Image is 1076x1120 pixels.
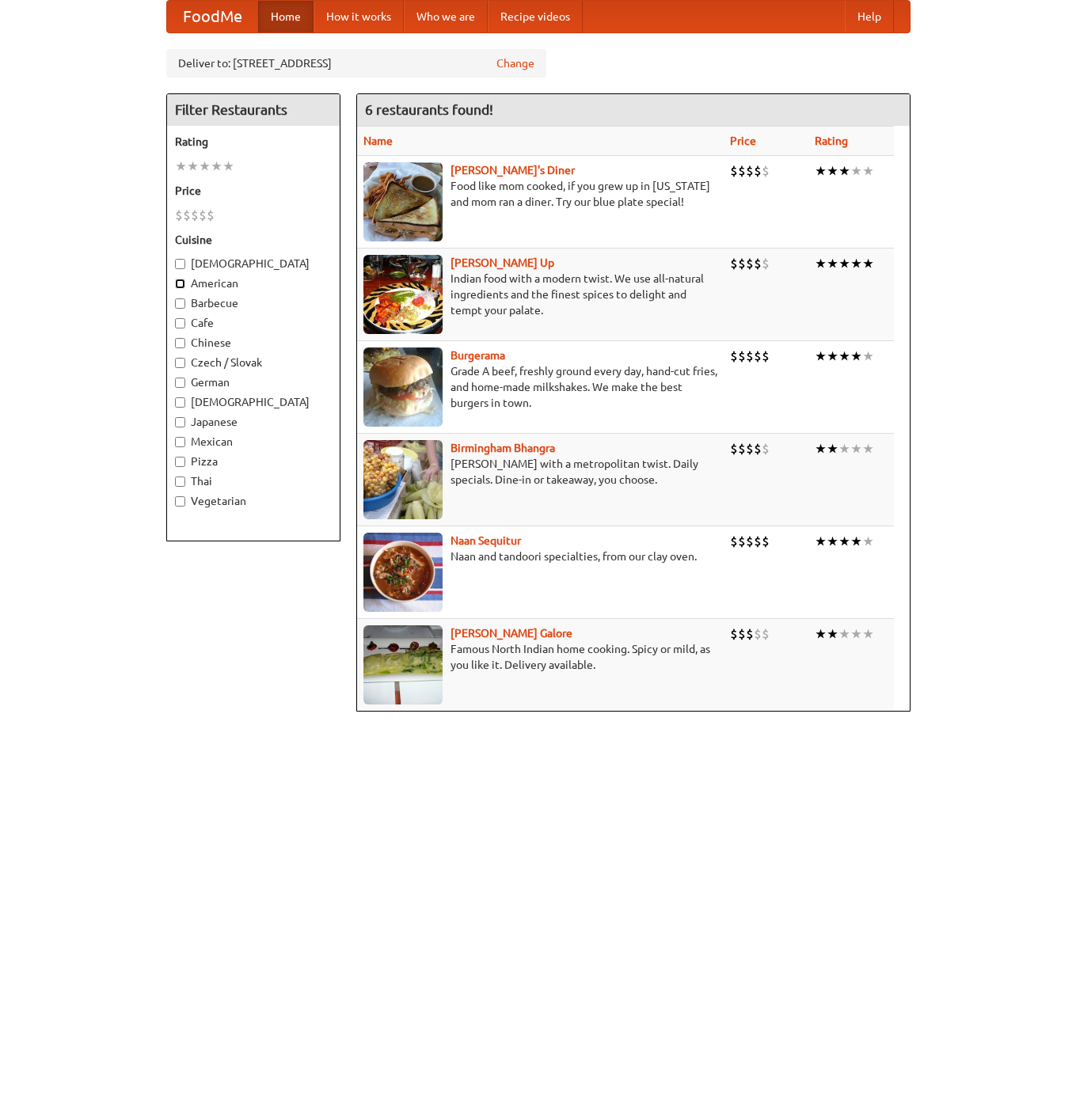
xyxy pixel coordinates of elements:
[754,162,762,180] li: $
[175,437,185,447] input: Mexican
[838,533,850,550] li: ★
[183,207,191,224] li: $
[838,347,850,365] li: ★
[175,358,185,368] input: Czech / Slovak
[363,347,443,427] img: burgerama.jpg
[738,440,746,457] li: $
[827,347,838,365] li: ★
[175,454,332,469] label: Pizza
[754,625,762,643] li: $
[730,347,738,365] li: $
[211,158,222,175] li: ★
[363,440,443,519] img: bhangra.jpg
[451,442,555,454] b: Birmingham Bhangra
[175,134,332,150] h5: Rating
[762,162,770,180] li: $
[754,533,762,550] li: $
[762,347,770,365] li: $
[451,164,575,177] a: [PERSON_NAME]'s Diner
[738,255,746,272] li: $
[175,279,185,289] input: American
[199,207,207,224] li: $
[175,315,332,331] label: Cafe
[850,162,862,180] li: ★
[222,158,234,175] li: ★
[827,440,838,457] li: ★
[730,533,738,550] li: $
[314,1,404,32] a: How it works
[815,440,827,457] li: ★
[815,255,827,272] li: ★
[754,440,762,457] li: $
[175,397,185,408] input: [DEMOGRAPHIC_DATA]
[175,158,187,175] li: ★
[175,417,185,427] input: Japanese
[175,457,185,467] input: Pizza
[850,533,862,550] li: ★
[451,349,505,362] b: Burgerama
[363,456,717,488] p: [PERSON_NAME] with a metropolitan twist. Daily specials. Dine-in or takeaway, you choose.
[363,641,717,673] p: Famous North Indian home cooking. Spicy or mild, as you like it. Delivery available.
[746,625,754,643] li: $
[175,259,185,269] input: [DEMOGRAPHIC_DATA]
[258,1,314,32] a: Home
[827,533,838,550] li: ★
[762,440,770,457] li: $
[845,1,894,32] a: Help
[862,625,874,643] li: ★
[404,1,488,32] a: Who we are
[363,625,443,704] img: currygalore.jpg
[175,256,332,271] label: [DEMOGRAPHIC_DATA]
[175,374,332,390] label: German
[363,162,443,241] img: sallys.jpg
[451,256,554,269] a: [PERSON_NAME] Up
[762,255,770,272] li: $
[838,162,850,180] li: ★
[175,338,185,348] input: Chinese
[815,625,827,643] li: ★
[862,440,874,457] li: ★
[365,102,493,117] ng-pluralize: 6 restaurants found!
[187,158,199,175] li: ★
[738,162,746,180] li: $
[175,434,332,450] label: Mexican
[838,255,850,272] li: ★
[862,533,874,550] li: ★
[754,347,762,365] li: $
[451,534,521,547] a: Naan Sequitur
[746,347,754,365] li: $
[730,625,738,643] li: $
[762,533,770,550] li: $
[175,275,332,291] label: American
[762,625,770,643] li: $
[738,625,746,643] li: $
[838,625,850,643] li: ★
[175,476,185,487] input: Thai
[730,162,738,180] li: $
[838,440,850,457] li: ★
[730,135,756,147] a: Price
[175,496,185,507] input: Vegetarian
[746,533,754,550] li: $
[363,549,717,564] p: Naan and tandoori specialties, from our clay oven.
[488,1,583,32] a: Recipe videos
[363,271,717,318] p: Indian food with a modern twist. We use all-natural ingredients and the finest spices to delight ...
[850,255,862,272] li: ★
[175,414,332,430] label: Japanese
[167,1,258,32] a: FoodMe
[363,178,717,210] p: Food like mom cooked, if you grew up in [US_STATE] and mom ran a diner. Try our blue plate special!
[862,347,874,365] li: ★
[175,473,332,489] label: Thai
[175,493,332,509] label: Vegetarian
[827,162,838,180] li: ★
[746,162,754,180] li: $
[175,183,332,199] h5: Price
[175,394,332,410] label: [DEMOGRAPHIC_DATA]
[815,135,848,147] a: Rating
[850,440,862,457] li: ★
[815,347,827,365] li: ★
[363,533,443,612] img: naansequitur.jpg
[730,255,738,272] li: $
